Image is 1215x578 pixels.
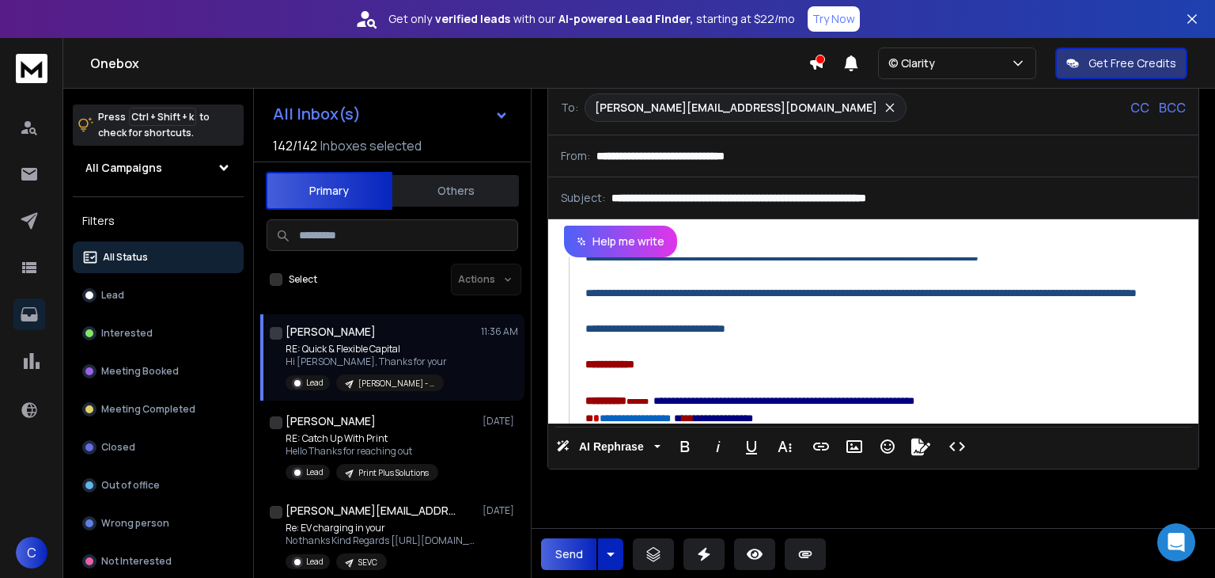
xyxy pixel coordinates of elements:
button: Wrong person [73,508,244,539]
p: Meeting Booked [101,365,179,378]
span: 142 / 142 [273,136,317,155]
button: Closed [73,432,244,463]
p: Get Free Credits [1088,55,1176,71]
button: Get Free Credits [1055,48,1187,79]
p: From: [561,148,590,164]
p: Interested [101,327,153,340]
p: [DATE] [483,415,518,428]
button: Interested [73,318,244,349]
button: All Status [73,241,244,273]
h3: Inboxes selected [320,136,422,155]
h1: All Inbox(s) [273,106,361,122]
h1: [PERSON_NAME] [286,413,376,429]
p: SEVC [358,557,377,568]
button: Primary [266,172,392,210]
h1: [PERSON_NAME][EMAIL_ADDRESS][DOMAIN_NAME] [286,503,460,519]
button: Try Now [808,6,860,32]
button: Emoticons [872,431,903,462]
button: Meeting Completed [73,394,244,425]
p: Wrong person [101,517,169,530]
h1: [PERSON_NAME] [286,324,376,340]
p: Try Now [812,11,855,27]
button: Others [392,173,519,208]
button: Send [541,538,596,570]
p: Lead [306,466,324,478]
p: No thanks Kind Regards [[URL][DOMAIN_NAME]] E: [PERSON_NAME][EMAIL_ADDRESS][DOMAIN_NAME] [286,534,475,547]
button: Out of office [73,470,244,501]
p: Print Plus Solutions [358,467,429,479]
button: Underline (Ctrl+U) [736,431,766,462]
p: RE: Catch Up With Print [286,432,438,445]
button: C [16,537,47,568]
button: All Inbox(s) [260,98,521,130]
button: Not Interested [73,546,244,577]
p: Lead [306,377,324,389]
button: Insert Image (Ctrl+P) [839,431,869,462]
button: More Text [770,431,800,462]
p: [PERSON_NAME] - Property Developers [358,378,434,390]
button: All Campaigns [73,152,244,184]
p: BCC [1159,98,1186,117]
button: Help me write [564,226,677,257]
p: Get only with our starting at $22/mo [388,11,795,27]
p: [PERSON_NAME][EMAIL_ADDRESS][DOMAIN_NAME] [595,100,877,116]
span: Ctrl + Shift + k [129,108,196,126]
button: Meeting Booked [73,356,244,387]
p: RE: Quick & Flexible Capital [286,343,447,356]
p: Press to check for shortcuts. [98,109,210,141]
h1: Onebox [90,54,808,73]
p: To: [561,100,578,116]
div: Open Intercom Messenger [1157,523,1195,561]
p: All Status [103,251,148,264]
span: AI Rephrase [576,440,647,454]
p: CC [1130,98,1149,117]
p: Hello Thanks for reaching out [286,445,438,458]
label: Select [289,273,317,286]
h3: Filters [73,210,244,232]
p: 11:36 AM [481,325,518,338]
p: Hi [PERSON_NAME], Thanks for your [286,356,447,368]
p: Meeting Completed [101,403,195,416]
h1: All Campaigns [85,160,162,176]
p: Out of office [101,479,160,492]
p: Lead [101,289,124,302]
strong: AI-powered Lead Finder, [558,11,693,27]
p: Lead [306,556,324,568]
p: © Clarity [888,55,941,71]
button: Lead [73,279,244,311]
button: AI Rephrase [553,431,664,462]
p: [DATE] [483,504,518,517]
p: Closed [101,441,135,454]
strong: verified leads [435,11,510,27]
p: Subject: [561,190,605,206]
p: Not Interested [101,555,172,568]
img: logo [16,54,47,83]
p: Re: EV charging in your [286,522,475,534]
